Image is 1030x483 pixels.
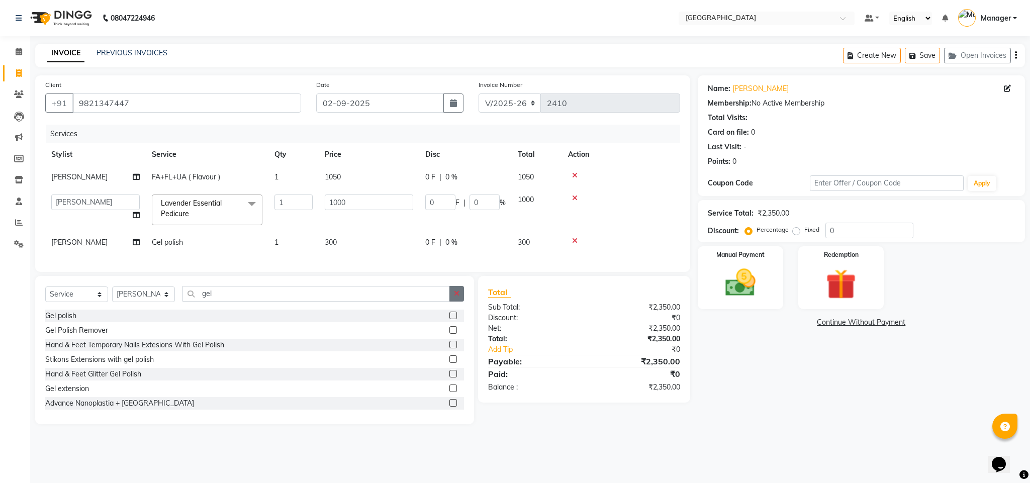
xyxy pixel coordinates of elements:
[518,172,534,181] span: 1050
[708,83,730,94] div: Name:
[152,238,183,247] span: Gel polish
[716,250,765,259] label: Manual Payment
[26,4,95,32] img: logo
[708,98,752,109] div: Membership:
[716,265,765,300] img: _cash.svg
[97,48,167,57] a: PREVIOUS INVOICES
[732,156,736,167] div: 0
[757,225,789,234] label: Percentage
[481,355,584,367] div: Payable:
[968,176,996,191] button: Apply
[988,443,1020,473] iframe: chat widget
[708,178,810,188] div: Coupon Code
[481,334,584,344] div: Total:
[584,368,688,380] div: ₹0
[146,143,268,166] th: Service
[708,113,747,123] div: Total Visits:
[72,93,301,113] input: Search by Name/Mobile/Email/Code
[46,125,688,143] div: Services
[708,142,741,152] div: Last Visit:
[481,382,584,393] div: Balance :
[439,237,441,248] span: |
[700,317,1023,328] a: Continue Without Payment
[481,368,584,380] div: Paid:
[708,156,730,167] div: Points:
[47,44,84,62] a: INVOICE
[51,238,108,247] span: [PERSON_NAME]
[732,83,789,94] a: [PERSON_NAME]
[319,143,419,166] th: Price
[905,48,940,63] button: Save
[751,127,755,138] div: 0
[425,172,435,182] span: 0 F
[843,48,901,63] button: Create New
[325,172,341,181] span: 1050
[500,198,506,208] span: %
[45,143,146,166] th: Stylist
[824,250,859,259] label: Redemption
[45,80,61,89] label: Client
[45,340,224,350] div: Hand & Feet Temporary Nails Extesions With Gel Polish
[182,286,450,302] input: Search or Scan
[45,398,194,409] div: Advance Nanoplastia + [GEOGRAPHIC_DATA]
[816,265,866,303] img: _gift.svg
[45,354,154,365] div: Stikons Extensions with gel polish
[481,313,584,323] div: Discount:
[481,344,601,355] a: Add Tip
[481,323,584,334] div: Net:
[425,237,435,248] span: 0 F
[51,172,108,181] span: [PERSON_NAME]
[584,313,688,323] div: ₹0
[45,311,76,321] div: Gel polish
[439,172,441,182] span: |
[518,195,534,204] span: 1000
[111,4,155,32] b: 08047224946
[45,383,89,394] div: Gel extension
[708,127,749,138] div: Card on file:
[958,9,976,27] img: Manager
[316,80,330,89] label: Date
[481,302,584,313] div: Sub Total:
[419,143,512,166] th: Disc
[445,237,457,248] span: 0 %
[584,334,688,344] div: ₹2,350.00
[325,238,337,247] span: 300
[981,13,1011,24] span: Manager
[944,48,1011,63] button: Open Invoices
[274,172,278,181] span: 1
[601,344,687,355] div: ₹0
[584,302,688,313] div: ₹2,350.00
[488,287,511,298] span: Total
[268,143,319,166] th: Qty
[758,208,789,219] div: ₹2,350.00
[810,175,964,191] input: Enter Offer / Coupon Code
[463,198,465,208] span: |
[584,355,688,367] div: ₹2,350.00
[743,142,746,152] div: -
[45,93,73,113] button: +91
[189,209,194,218] a: x
[708,98,1015,109] div: No Active Membership
[274,238,278,247] span: 1
[512,143,562,166] th: Total
[562,143,680,166] th: Action
[584,382,688,393] div: ₹2,350.00
[152,172,220,181] span: FA+FL+UA ( Flavour )
[45,325,108,336] div: Gel Polish Remover
[479,80,522,89] label: Invoice Number
[708,226,739,236] div: Discount:
[455,198,459,208] span: F
[708,208,754,219] div: Service Total:
[584,323,688,334] div: ₹2,350.00
[518,238,530,247] span: 300
[45,369,141,379] div: Hand & Feet Glitter Gel Polish
[804,225,819,234] label: Fixed
[445,172,457,182] span: 0 %
[161,199,222,218] span: Lavender Essential Pedicure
